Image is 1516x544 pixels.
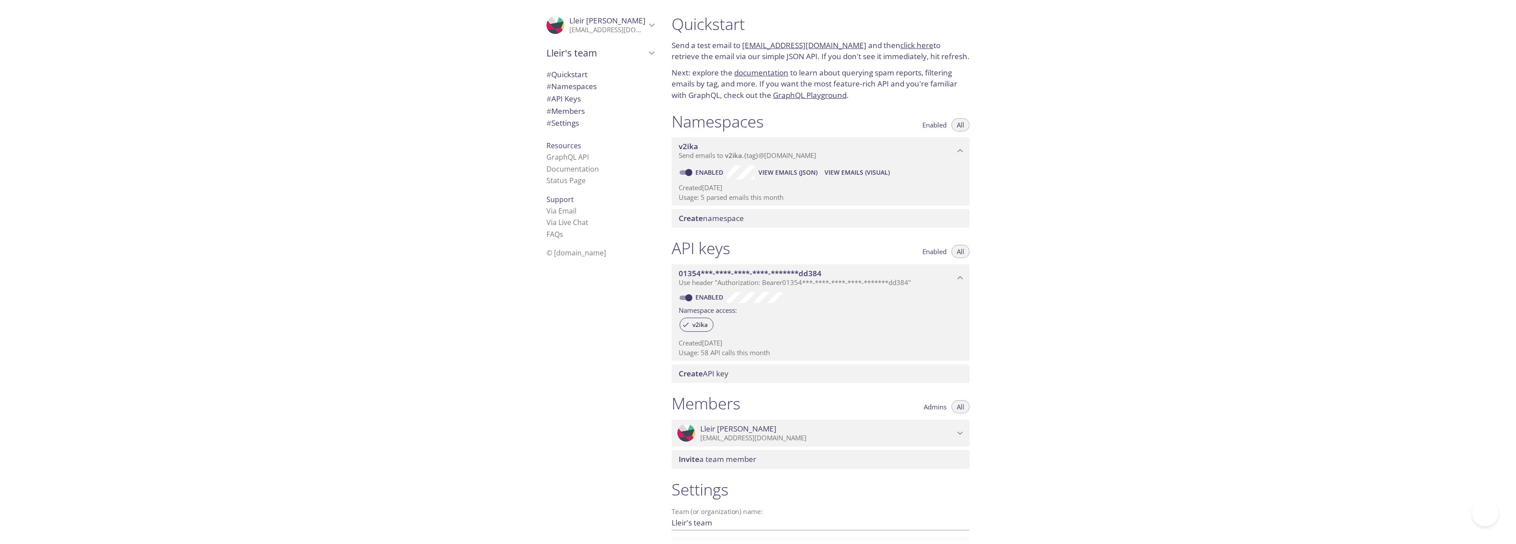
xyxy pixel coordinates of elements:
span: View Emails (JSON) [758,167,817,178]
p: Created [DATE] [679,183,962,192]
div: Invite a team member [672,450,970,469]
iframe: Help Scout Beacon - Open [1472,500,1498,526]
div: v2ika namespace [672,137,970,165]
span: Support [546,195,574,204]
span: v2ika [725,151,742,160]
a: GraphQL API [546,152,589,162]
span: v2ika [687,321,713,329]
label: Namespace access: [679,303,737,316]
span: # [546,106,551,116]
div: Create API Key [672,364,970,383]
div: Namespaces [539,80,661,93]
span: Members [546,106,585,116]
span: View Emails (Visual) [825,167,890,178]
label: Team (or organization) name: [672,508,763,515]
button: All [951,118,970,131]
div: Create namespace [672,209,970,228]
span: Create [679,368,703,379]
p: [EMAIL_ADDRESS][DOMAIN_NAME] [700,434,955,443]
h1: API keys [672,238,730,258]
div: Lleir Garcia [672,420,970,447]
a: [EMAIL_ADDRESS][DOMAIN_NAME] [742,40,866,50]
span: Send emails to . {tag} @[DOMAIN_NAME] [679,151,816,160]
p: Send a test email to and then to retrieve the email via our simple JSON API. If you don't see it ... [672,40,970,62]
h1: Quickstart [672,14,970,34]
span: Resources [546,141,581,150]
a: Status Page [546,176,586,185]
a: Enabled [694,168,727,176]
a: Via Live Chat [546,218,588,227]
a: Enabled [694,293,727,301]
span: Lleir [PERSON_NAME] [700,424,777,434]
button: Enabled [917,118,952,131]
button: View Emails (Visual) [821,165,893,180]
span: # [546,69,551,79]
a: documentation [734,68,788,78]
span: Quickstart [546,69,587,79]
span: # [546,81,551,91]
p: Usage: 58 API calls this month [679,348,962,357]
p: Usage: 5 parsed emails this month [679,193,962,202]
div: Members [539,105,661,117]
span: API key [679,368,728,379]
div: Lleir's team [539,41,661,64]
button: All [951,245,970,258]
span: # [546,94,551,104]
span: # [546,118,551,128]
p: Next: explore the to learn about querying spam reports, filtering emails by tag, and more. If you... [672,67,970,101]
h1: Namespaces [672,112,764,131]
span: Namespaces [546,81,597,91]
span: s [560,229,563,239]
button: All [951,400,970,413]
span: a team member [679,454,756,464]
div: API Keys [539,93,661,105]
span: Lleir [PERSON_NAME] [569,15,646,26]
div: Lleir Garcia [539,11,661,40]
a: FAQ [546,229,563,239]
div: Team Settings [539,117,661,129]
span: Invite [679,454,699,464]
button: Admins [918,400,952,413]
a: Via Email [546,206,576,216]
div: v2ika [680,318,713,332]
div: Quickstart [539,68,661,81]
span: Lleir's team [546,47,646,59]
button: View Emails (JSON) [755,165,821,180]
a: click here [900,40,933,50]
span: Settings [546,118,579,128]
p: Created [DATE] [679,338,962,348]
a: Documentation [546,164,599,174]
span: v2ika [679,141,698,151]
h1: Settings [672,480,970,499]
span: © [DOMAIN_NAME] [546,248,606,258]
span: namespace [679,213,744,223]
span: API Keys [546,94,581,104]
p: [EMAIL_ADDRESS][DOMAIN_NAME] [569,26,646,34]
span: Create [679,213,703,223]
button: Enabled [917,245,952,258]
h1: Members [672,394,740,413]
a: GraphQL Playground [773,90,847,100]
